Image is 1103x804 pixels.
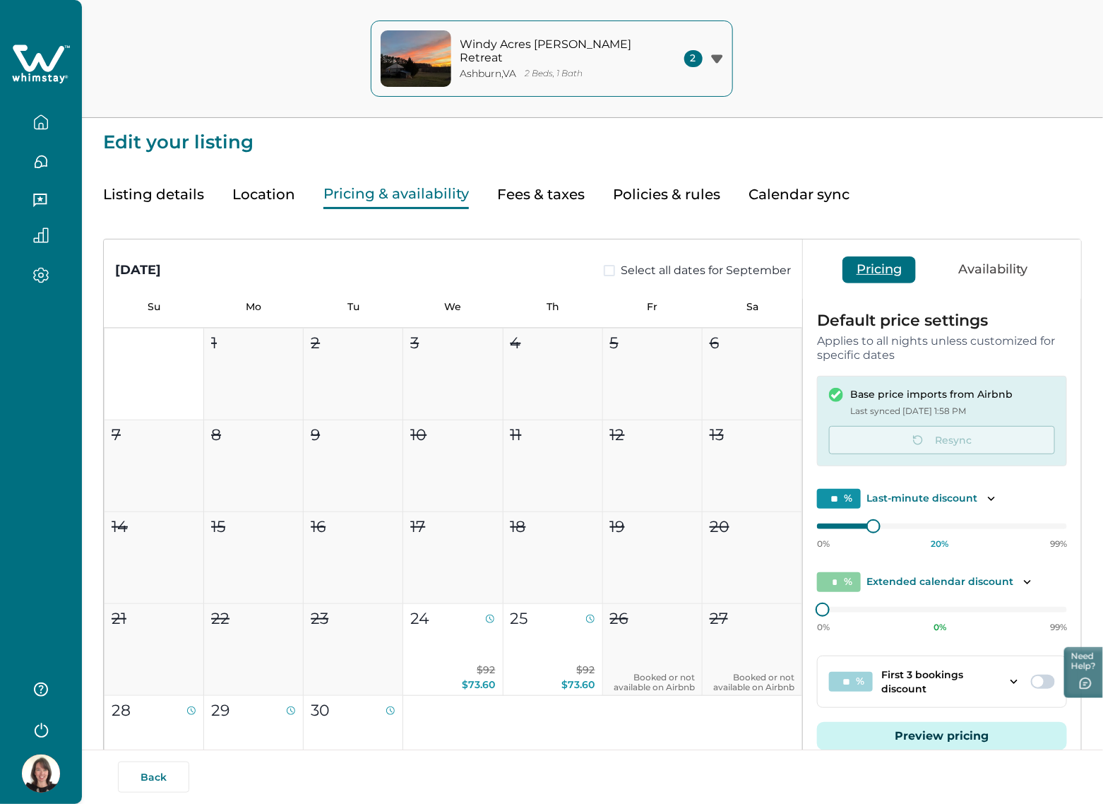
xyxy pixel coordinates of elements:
[103,118,1082,152] p: Edit your listing
[613,180,720,209] button: Policies & rules
[817,538,830,550] p: 0%
[749,180,849,209] button: Calendar sync
[232,180,295,209] button: Location
[603,604,703,696] button: 26Booked or not available on Airbnb
[22,755,60,793] img: Whimstay Host
[621,262,791,279] span: Select all dates for September
[460,37,651,65] p: Windy Acres [PERSON_NAME] Retreat
[381,30,451,87] img: property-cover
[203,301,303,313] p: Mo
[850,404,1013,418] p: Last synced [DATE] 1:58 PM
[817,334,1067,362] p: Applies to all nights unless customized for specific dates
[850,388,1013,402] p: Base price imports from Airbnb
[503,301,602,313] p: Th
[511,607,528,630] p: 25
[602,301,702,313] p: Fr
[118,762,189,793] button: Back
[211,699,229,722] p: 29
[610,607,628,630] p: 26
[403,301,503,313] p: We
[703,604,802,696] button: 27Booked or not available on Airbnb
[115,261,161,280] div: [DATE]
[525,69,583,79] p: 2 Beds, 1 Bath
[1050,622,1067,633] p: 99%
[684,50,703,67] span: 2
[934,622,946,633] p: 0 %
[817,313,1067,329] p: Default price settings
[403,604,503,696] button: 24$92$73.60
[463,678,496,691] span: $73.60
[1003,670,1025,693] button: Toggle dropdown
[410,607,429,630] p: 24
[105,696,204,788] button: 28$92$73.60
[371,20,733,97] button: property-coverWindy Acres [PERSON_NAME] RetreatAshburn,VA2 Beds, 1 Bath2
[497,180,585,209] button: Fees & taxes
[866,575,1013,589] p: Extended calendar discount
[710,607,728,630] p: 27
[104,301,203,313] p: Su
[503,604,603,696] button: 25$92$73.60
[1050,538,1067,550] p: 99%
[477,663,496,676] span: $92
[112,699,131,722] p: 28
[577,663,595,676] span: $92
[103,180,204,209] button: Listing details
[703,301,802,313] p: Sa
[610,673,695,692] p: Booked or not available on Airbnb
[944,256,1042,283] button: Availability
[304,301,403,313] p: Tu
[983,490,1000,507] button: Toggle description
[562,678,595,691] span: $73.60
[204,696,304,788] button: 29$92$73.60
[1019,574,1036,591] button: Toggle description
[460,68,517,80] p: Ashburn , VA
[311,699,330,722] p: 30
[710,673,794,692] p: Booked or not available on Airbnb
[323,180,469,209] button: Pricing & availability
[842,256,916,283] button: Pricing
[817,622,830,633] p: 0%
[866,492,977,506] p: Last-minute discount
[931,538,949,550] p: 20 %
[829,426,1055,454] button: Resync
[817,722,1067,750] button: Preview pricing
[881,668,1000,696] p: First 3 bookings discount
[304,696,403,788] button: 30$92$73.60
